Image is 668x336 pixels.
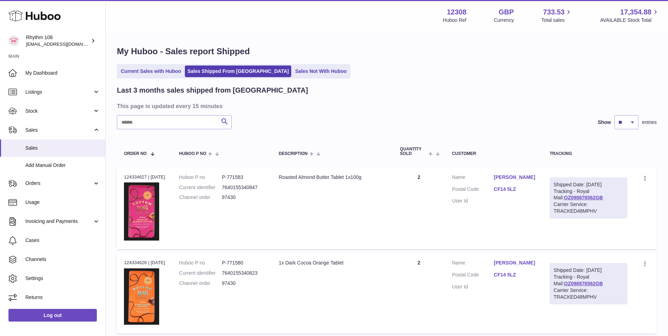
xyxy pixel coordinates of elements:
[25,89,93,95] span: Listings
[25,127,93,133] span: Sales
[117,86,308,95] h2: Last 3 months sales shipped from [GEOGRAPHIC_DATA]
[293,66,349,77] a: Sales Not With Huboo
[494,272,536,278] a: CF14 5LZ
[452,198,494,204] dt: User Id
[452,272,494,280] dt: Postal Code
[541,7,573,24] a: 733.53 Total sales
[620,7,651,17] span: 17,354.88
[8,36,19,46] img: internalAdmin-12308@internal.huboo.com
[117,46,657,57] h1: My Huboo - Sales report Shipped
[393,167,445,249] td: 2
[452,284,494,290] dt: User Id
[25,145,100,151] span: Sales
[179,151,206,156] span: Huboo P no
[554,267,623,274] div: Shipped Date: [DATE]
[124,260,165,266] div: 124334626 | [DATE]
[600,7,660,24] a: 17,354.88 AVAILABLE Stock Total
[26,41,104,47] span: [EMAIL_ADDRESS][DOMAIN_NAME]
[452,151,536,156] div: Customer
[550,151,627,156] div: Tracking
[600,17,660,24] span: AVAILABLE Stock Total
[543,7,564,17] span: 733.53
[25,108,93,114] span: Stock
[222,194,264,201] dd: 97430
[179,194,222,201] dt: Channel order
[598,119,611,126] label: Show
[443,17,467,24] div: Huboo Ref
[452,174,494,182] dt: Name
[222,280,264,287] dd: 97430
[564,195,603,200] a: OZ098876562GB
[222,184,264,191] dd: 7640155340847
[25,294,100,301] span: Returns
[25,275,100,282] span: Settings
[400,147,427,156] span: Quantity Sold
[554,201,623,214] div: Carrier Service: TRACKED48MPHV
[550,263,627,304] div: Tracking - Royal Mail:
[452,260,494,268] dt: Name
[25,256,100,263] span: Channels
[25,218,93,225] span: Invoicing and Payments
[179,184,222,191] dt: Current identifier
[179,270,222,276] dt: Current identifier
[117,102,655,110] h3: This page is updated every 15 minutes
[550,178,627,218] div: Tracking - Royal Mail:
[393,253,445,333] td: 2
[179,260,222,266] dt: Huboo P no
[494,174,536,181] a: [PERSON_NAME]
[279,151,307,156] span: Description
[25,180,93,187] span: Orders
[494,17,514,24] div: Currency
[222,270,264,276] dd: 7640155340823
[185,66,291,77] a: Sales Shipped From [GEOGRAPHIC_DATA]
[222,174,264,181] dd: P-771583
[124,151,147,156] span: Order No
[554,181,623,188] div: Shipped Date: [DATE]
[25,199,100,206] span: Usage
[554,287,623,300] div: Carrier Service: TRACKED48MPHV
[494,186,536,193] a: CF14 5LZ
[25,162,100,169] span: Add Manual Order
[8,309,97,322] a: Log out
[541,17,573,24] span: Total sales
[279,260,386,266] div: 1x Dark Cocoa Orange Tablet
[26,34,89,48] div: Rhythm 108
[124,174,165,180] div: 124334627 | [DATE]
[118,66,183,77] a: Current Sales with Huboo
[179,174,222,181] dt: Huboo P no
[452,186,494,194] dt: Postal Code
[564,281,603,286] a: OZ098876562GB
[222,260,264,266] dd: P-771580
[124,268,159,325] img: 123081684745933.JPG
[447,7,467,17] strong: 12308
[494,260,536,266] a: [PERSON_NAME]
[25,237,100,244] span: Cases
[179,280,222,287] dt: Channel order
[499,7,514,17] strong: GBP
[124,182,159,240] img: 123081684745900.jpg
[25,70,100,76] span: My Dashboard
[279,174,386,181] div: Roasted Almond Butter Tablet 1x100g
[642,119,657,126] span: entries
